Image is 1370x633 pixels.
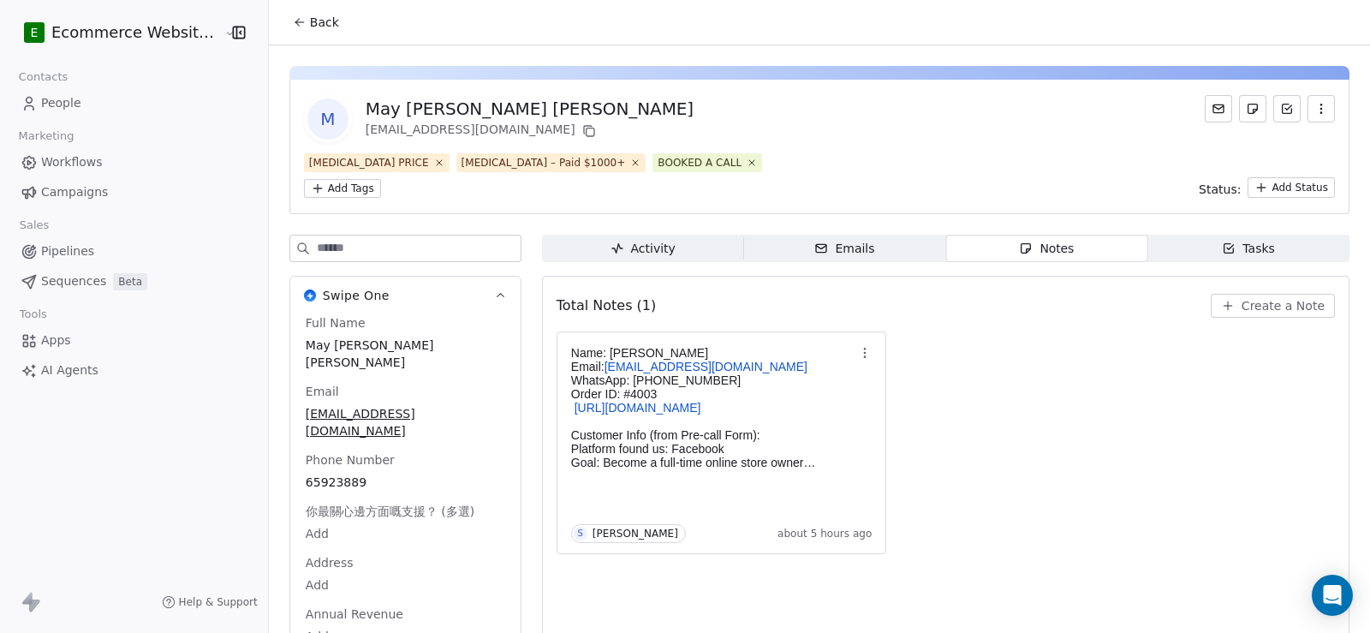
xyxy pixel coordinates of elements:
[571,346,855,360] p: Name: [PERSON_NAME]
[306,474,505,491] span: 65923889
[611,240,676,258] div: Activity
[283,7,349,38] button: Back
[302,554,357,571] span: Address
[575,401,701,415] a: [URL][DOMAIN_NAME]
[306,576,505,594] span: Add
[41,242,94,260] span: Pipelines
[323,287,390,304] span: Swipe One
[41,94,81,112] span: People
[571,373,855,387] p: WhatsApp: [PHONE_NUMBER]
[571,442,855,456] p: Platform found us: Facebook
[302,451,398,469] span: Phone Number
[366,97,694,121] div: May [PERSON_NAME] [PERSON_NAME]
[310,14,339,31] span: Back
[179,595,258,609] span: Help & Support
[1312,575,1353,616] div: Open Intercom Messenger
[1242,297,1325,314] span: Create a Note
[557,296,656,316] span: Total Notes (1)
[14,148,254,176] a: Workflows
[304,179,381,198] button: Add Tags
[366,121,694,141] div: [EMAIL_ADDRESS][DOMAIN_NAME]
[302,503,478,520] span: 你最關心邊方面嘅支援？ (多選)
[41,361,98,379] span: AI Agents
[14,178,254,206] a: Campaigns
[1211,294,1335,318] button: Create a Note
[31,24,39,41] span: E
[1248,177,1335,198] button: Add Status
[814,240,874,258] div: Emails
[302,606,407,623] span: Annual Revenue
[290,277,521,314] button: Swipe OneSwipe One
[302,314,369,331] span: Full Name
[12,302,54,327] span: Tools
[777,527,872,540] span: about 5 hours ago
[306,405,505,439] span: [EMAIL_ADDRESS][DOMAIN_NAME]
[41,153,103,171] span: Workflows
[462,155,626,170] div: [MEDICAL_DATA] – Paid $1000+
[658,155,742,170] div: BOOKED A CALL
[14,326,254,355] a: Apps
[306,525,505,542] span: Add
[571,387,855,401] p: Order ID: #4003
[605,360,807,373] a: [EMAIL_ADDRESS][DOMAIN_NAME]
[11,123,81,149] span: Marketing
[21,18,212,47] button: EEcommerce Website Builder
[14,267,254,296] a: SequencesBeta
[51,21,220,44] span: Ecommerce Website Builder
[162,595,258,609] a: Help & Support
[11,64,75,90] span: Contacts
[302,383,342,400] span: Email
[12,212,57,238] span: Sales
[304,290,316,302] img: Swipe One
[306,337,505,371] span: May [PERSON_NAME] [PERSON_NAME]
[113,273,147,290] span: Beta
[1199,181,1241,198] span: Status:
[14,237,254,266] a: Pipelines
[307,99,348,140] span: M
[14,89,254,117] a: People
[1222,240,1275,258] div: Tasks
[14,356,254,385] a: AI Agents
[309,155,429,170] div: [MEDICAL_DATA] PRICE
[571,456,855,469] p: Goal: Become a full-time online store owner
[41,331,71,349] span: Apps
[41,183,108,201] span: Campaigns
[571,360,855,373] p: Email:
[578,527,583,540] div: S
[593,528,678,540] div: [PERSON_NAME]
[41,272,106,290] span: Sequences
[571,428,855,442] p: Customer Info (from Pre-call Form):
